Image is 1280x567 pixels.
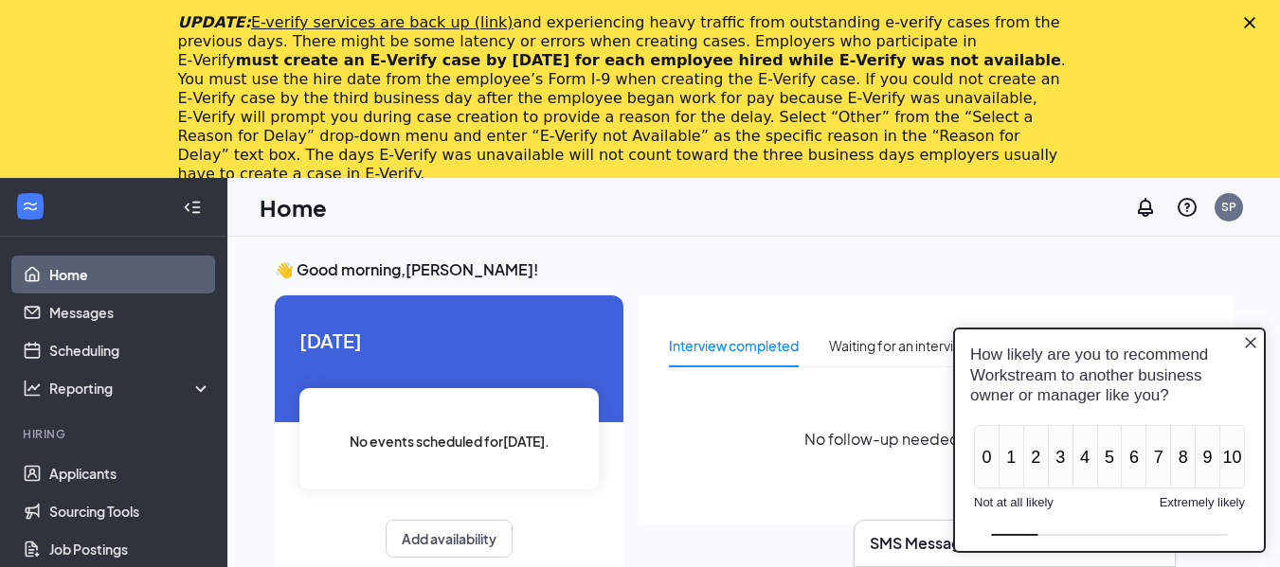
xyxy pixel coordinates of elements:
[829,335,972,356] div: Waiting for an interview
[183,198,202,217] svg: Collapse
[49,492,211,530] a: Sourcing Tools
[260,191,327,223] h1: Home
[23,426,207,442] div: Hiring
[23,379,42,398] svg: Analysis
[939,312,1280,567] iframe: Sprig User Feedback Dialog
[49,293,211,331] a: Messages
[1221,199,1236,215] div: SP
[49,454,211,492] a: Applicants
[299,326,599,355] span: [DATE]
[804,427,1068,451] span: No follow-up needed at the moment
[21,197,40,216] svg: WorkstreamLogo
[49,379,212,398] div: Reporting
[178,13,1073,184] div: and experiencing heavy traffic from outstanding e-verify cases from the previous days. There migh...
[49,256,211,293] a: Home
[870,533,978,554] h3: SMS Messages
[275,259,1233,280] h3: 👋 Good morning, [PERSON_NAME] !
[386,520,513,558] button: Add availability
[178,13,514,31] i: UPDATE:
[49,331,211,369] a: Scheduling
[350,431,550,452] span: No events scheduled for [DATE] .
[1134,196,1157,219] svg: Notifications
[1244,17,1263,28] div: Close
[236,51,1061,69] b: must create an E‑Verify case by [DATE] for each employee hired while E‑Verify was not available
[669,335,799,356] div: Interview completed
[1176,196,1199,219] svg: QuestionInfo
[251,13,514,31] a: E-verify services are back up (link)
